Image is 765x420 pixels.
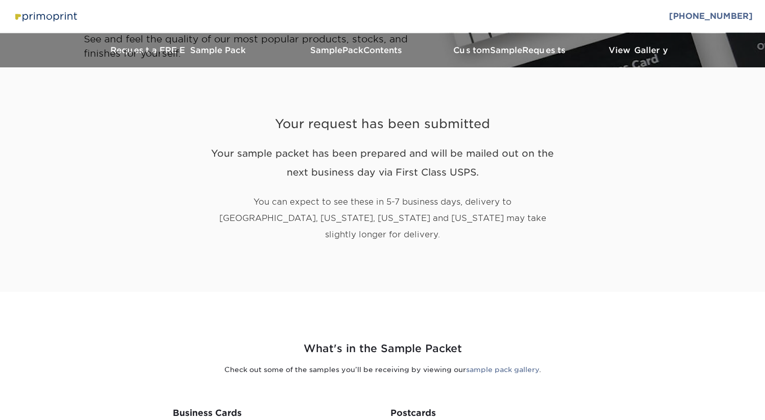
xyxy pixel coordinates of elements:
[669,11,753,21] a: [PHONE_NUMBER]
[76,45,281,55] h3: Request a FREE Sample Pack
[587,33,689,67] a: View Gallery
[204,194,562,243] p: You can expect to see these in 5-7 business days, delivery to [GEOGRAPHIC_DATA], [US_STATE], [US_...
[12,9,79,23] img: Primoprint
[390,408,593,418] h3: Postcards
[84,364,682,375] p: Check out some of the samples you’ll be receiving by viewing our .
[204,144,562,182] h2: Your sample packet has been prepared and will be mailed out on the next business day via First Cl...
[76,33,281,67] a: Request a FREE Sample Pack
[434,45,587,55] h3: Custom Requests
[490,45,522,55] span: Sample
[587,45,689,55] h3: View Gallery
[204,92,562,132] h1: Your request has been submitted
[466,365,539,374] a: sample pack gallery
[173,408,375,418] h3: Business Cards
[434,33,587,67] a: CustomSampleRequests
[84,32,434,60] p: See and feel the quality of our most popular products, stocks, and finishes for yourself.
[84,341,682,357] h2: What's in the Sample Packet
